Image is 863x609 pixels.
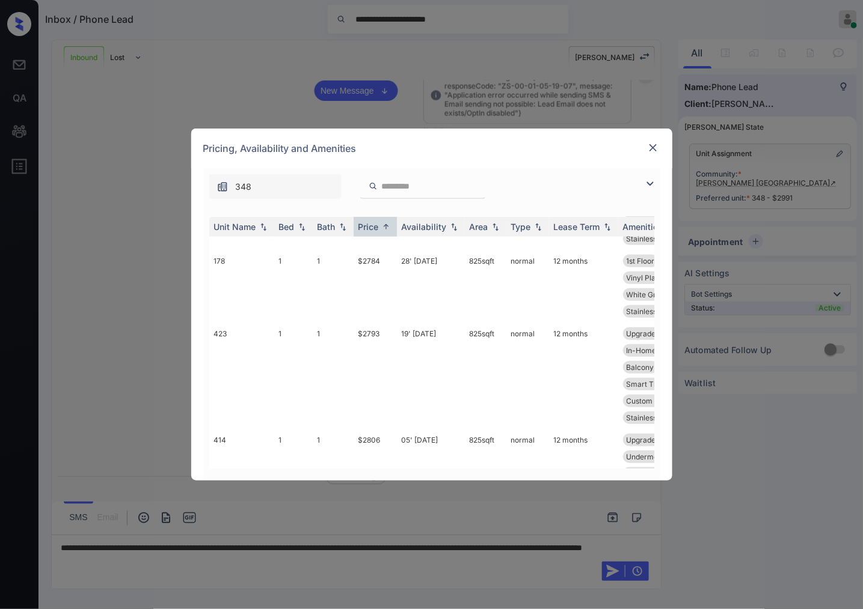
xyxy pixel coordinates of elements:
img: sorting [448,223,460,231]
td: 1 [274,250,313,323]
td: 12 months [549,429,618,535]
td: 414 [209,429,274,535]
img: sorting [601,223,613,231]
span: Custom Closet [627,396,677,405]
span: Stainless Steel... [627,413,682,422]
div: Lease Term [554,222,600,232]
span: Vinyl Plank - N... [627,273,683,282]
div: Availability [402,222,447,232]
div: Type [511,222,531,232]
td: 825 sqft [465,429,506,535]
div: Pricing, Availability and Amenities [191,129,672,168]
img: sorting [296,223,308,231]
td: 19' [DATE] [397,323,465,429]
img: icon-zuma [369,181,378,192]
div: Unit Name [214,222,256,232]
td: 05' [DATE] [397,429,465,535]
span: Stainless Steel... [627,234,682,243]
td: 12 months [549,323,618,429]
span: Smart Thermosta... [627,380,692,389]
td: 423 [209,323,274,429]
img: icon-zuma [217,181,229,193]
span: Stainless Steel... [627,307,682,316]
td: normal [506,429,549,535]
td: 12 months [549,250,618,323]
span: In-Home Washer ... [627,346,692,355]
img: close [647,142,659,154]
td: 825 sqft [465,250,506,323]
td: 825 sqft [465,323,506,429]
td: 1 [274,323,313,429]
td: 1 [274,429,313,535]
img: icon-zuma [643,177,657,191]
td: normal [506,250,549,323]
img: sorting [490,223,502,231]
img: sorting [532,223,544,231]
td: 1 [313,250,354,323]
div: Bath [318,222,336,232]
span: Undermount Sink [627,452,686,461]
td: 1 [313,323,354,429]
span: Upgrades: 1x1 [627,329,674,338]
span: Balcony [627,363,654,372]
td: $2793 [354,323,397,429]
img: sorting [257,223,269,231]
td: 1 [313,429,354,535]
td: normal [506,323,549,429]
img: sorting [380,222,392,231]
div: Amenities [623,222,663,232]
td: $2806 [354,429,397,535]
span: 348 [236,180,252,193]
td: $2784 [354,250,397,323]
span: White Granite C... [627,290,686,299]
span: 1st Floor [627,256,655,265]
span: Upgrades: 1x1 [627,435,674,444]
img: sorting [337,223,349,231]
div: Bed [279,222,295,232]
div: Area [470,222,488,232]
td: 178 [209,250,274,323]
div: Price [358,222,379,232]
td: 28' [DATE] [397,250,465,323]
